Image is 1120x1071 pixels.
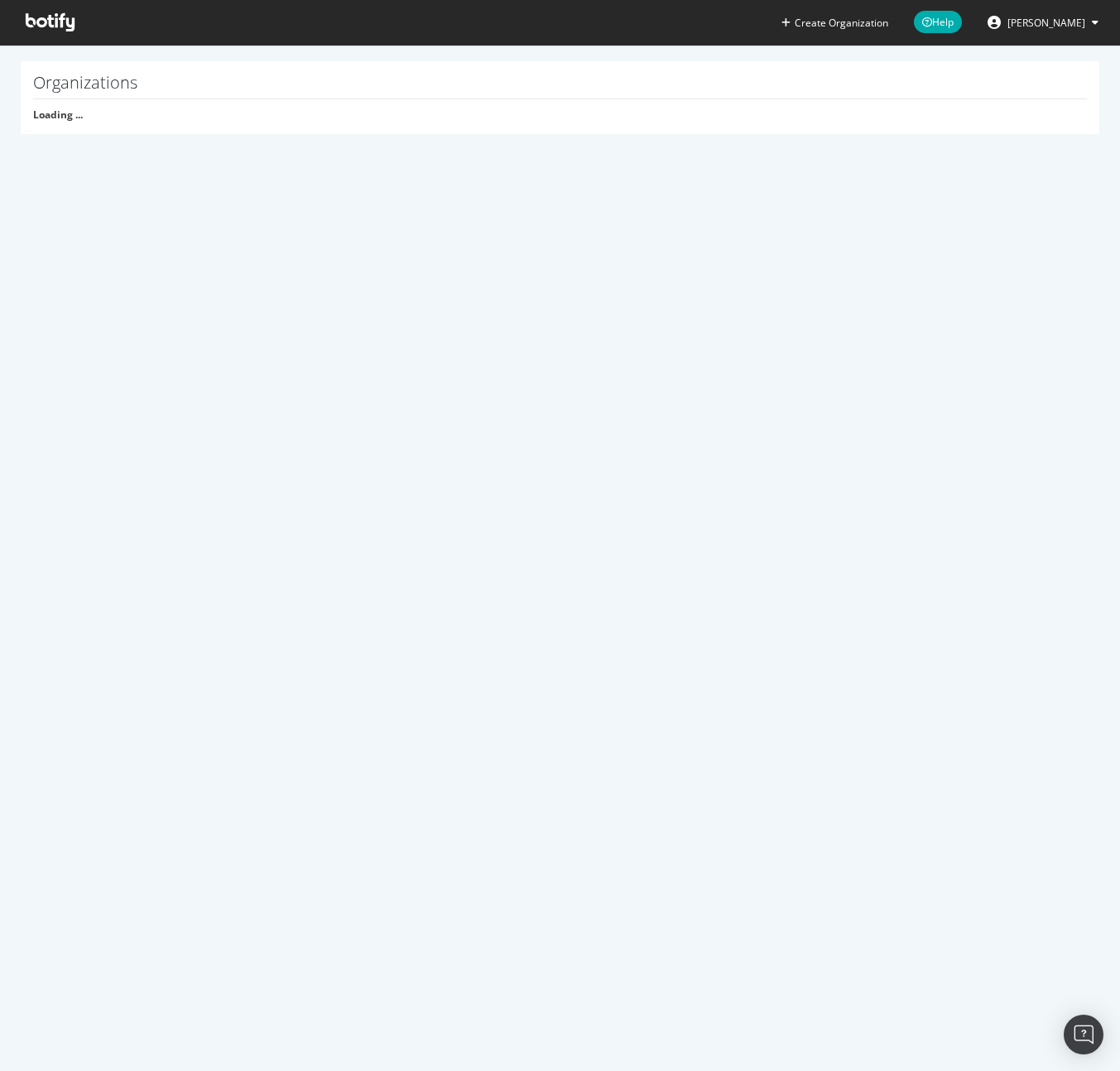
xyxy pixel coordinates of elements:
[33,108,83,122] strong: Loading ...
[1007,16,1085,30] span: Jason Mandragona
[781,15,889,31] button: Create Organization
[914,11,962,33] span: Help
[974,9,1112,36] button: [PERSON_NAME]
[1064,1015,1103,1054] div: Open Intercom Messenger
[33,74,1087,99] h1: Organizations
